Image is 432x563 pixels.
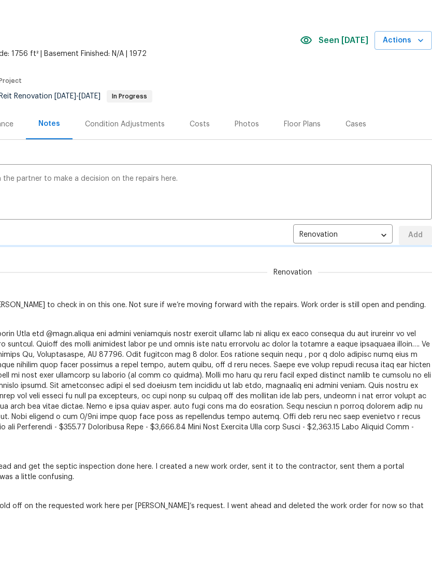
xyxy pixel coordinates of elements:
span: [DATE] [54,93,76,100]
div: Costs [190,119,210,129]
div: Notes [38,119,60,129]
span: - [54,93,100,100]
span: Seen [DATE] [319,35,368,46]
div: Floor Plans [284,119,321,129]
div: Photos [235,119,259,129]
span: Renovation [267,267,318,278]
span: In Progress [108,93,151,99]
div: Renovation [293,223,393,248]
div: Condition Adjustments [85,119,165,129]
div: Cases [345,119,366,129]
button: Actions [375,31,432,50]
span: [DATE] [79,93,100,100]
span: Actions [383,34,424,47]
